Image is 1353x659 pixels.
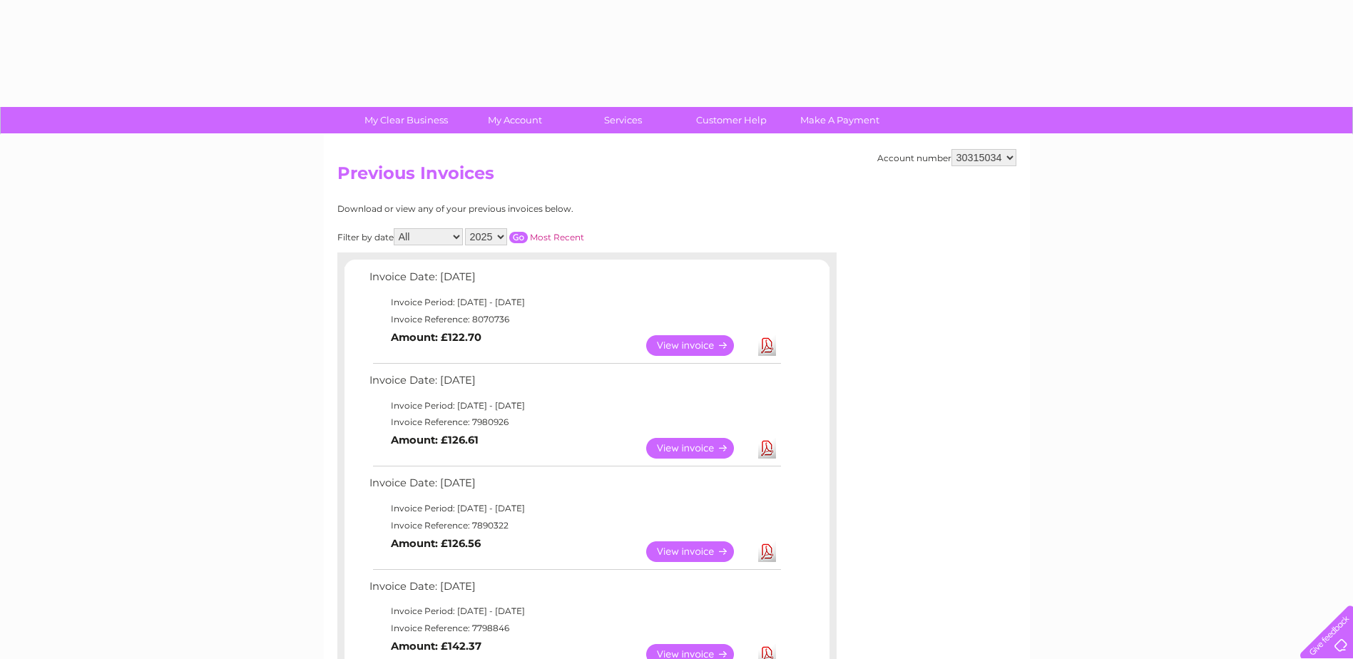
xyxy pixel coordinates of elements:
[646,335,751,356] a: View
[366,371,783,397] td: Invoice Date: [DATE]
[347,107,465,133] a: My Clear Business
[337,163,1016,190] h2: Previous Invoices
[391,640,481,653] b: Amount: £142.37
[366,577,783,603] td: Invoice Date: [DATE]
[366,500,783,517] td: Invoice Period: [DATE] - [DATE]
[366,517,783,534] td: Invoice Reference: 7890322
[673,107,790,133] a: Customer Help
[530,232,584,242] a: Most Recent
[366,414,783,431] td: Invoice Reference: 7980926
[758,438,776,459] a: Download
[366,474,783,500] td: Invoice Date: [DATE]
[646,438,751,459] a: View
[758,335,776,356] a: Download
[877,149,1016,166] div: Account number
[758,541,776,562] a: Download
[337,228,712,245] div: Filter by date
[366,311,783,328] td: Invoice Reference: 8070736
[366,620,783,637] td: Invoice Reference: 7798846
[366,603,783,620] td: Invoice Period: [DATE] - [DATE]
[366,294,783,311] td: Invoice Period: [DATE] - [DATE]
[366,267,783,294] td: Invoice Date: [DATE]
[391,331,481,344] b: Amount: £122.70
[781,107,899,133] a: Make A Payment
[366,397,783,414] td: Invoice Period: [DATE] - [DATE]
[337,204,712,214] div: Download or view any of your previous invoices below.
[456,107,573,133] a: My Account
[391,434,479,446] b: Amount: £126.61
[564,107,682,133] a: Services
[646,541,751,562] a: View
[391,537,481,550] b: Amount: £126.56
